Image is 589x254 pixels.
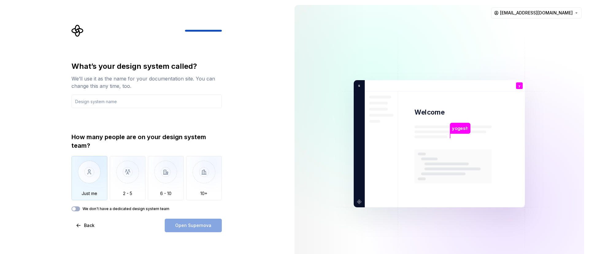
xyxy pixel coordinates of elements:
[518,84,520,88] p: y
[84,222,94,229] span: Back
[71,219,100,232] button: Back
[71,75,222,90] div: We’ll use it as the name for your documentation site. You can change this any time, too.
[500,10,573,16] span: [EMAIL_ADDRESS][DOMAIN_NAME]
[71,133,222,150] div: How many people are on your design system team?
[491,7,582,18] button: [EMAIL_ADDRESS][DOMAIN_NAME]
[71,95,222,108] input: Design system name
[83,206,169,211] label: We don't have a dedicated design system team
[356,83,360,88] p: s
[71,61,222,71] div: What’s your design system called?
[414,108,445,117] p: Welcome
[71,25,84,37] svg: Supernova Logo
[452,125,468,132] p: yogesh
